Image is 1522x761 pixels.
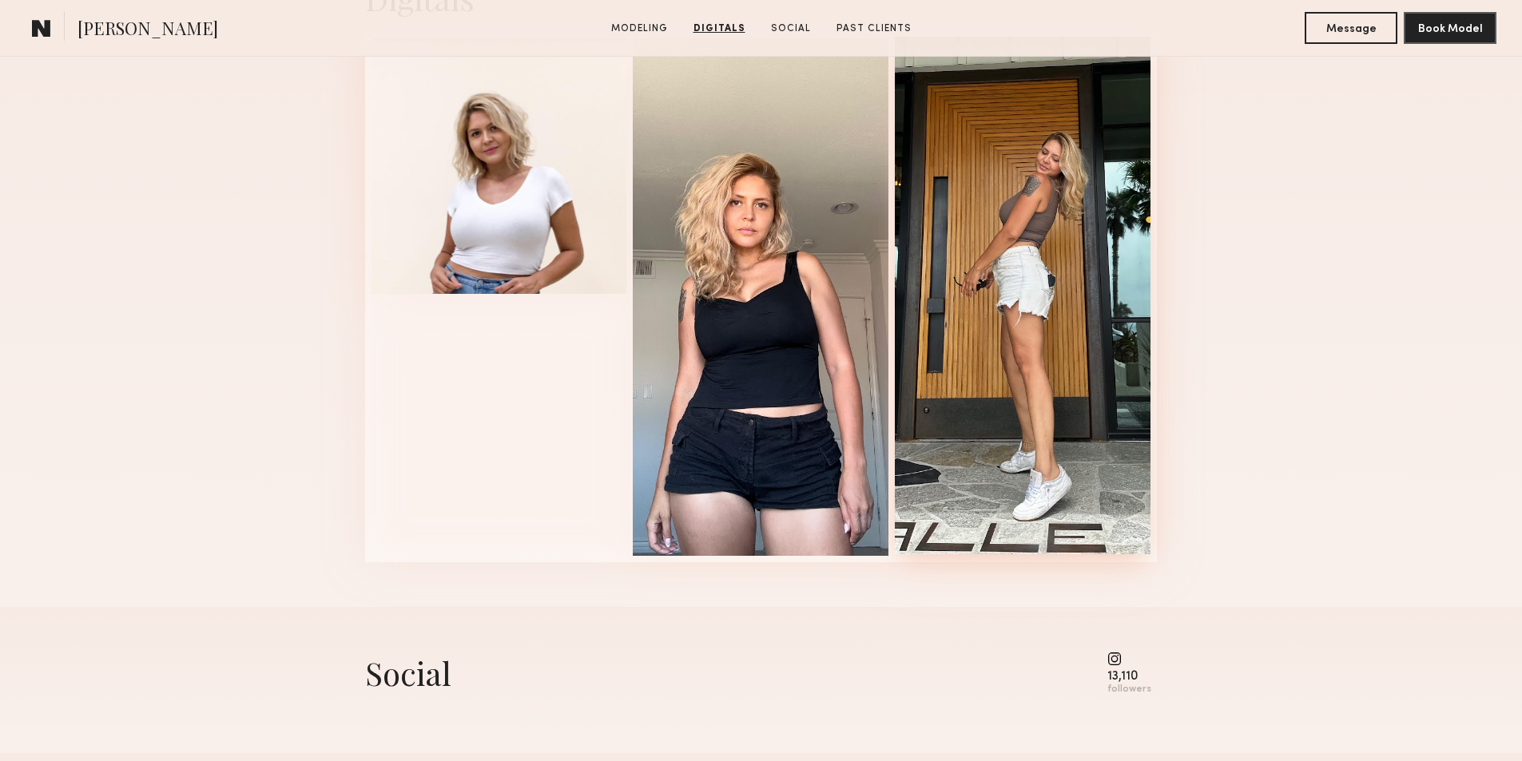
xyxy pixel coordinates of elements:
button: Message [1305,12,1397,44]
a: Book Model [1404,21,1496,34]
div: 13,110 [1107,671,1151,683]
div: followers [1107,684,1151,696]
a: Modeling [605,22,674,36]
span: [PERSON_NAME] [77,16,218,44]
a: Digitals [687,22,752,36]
button: Book Model [1404,12,1496,44]
a: Social [765,22,817,36]
a: Past Clients [830,22,918,36]
div: Social [365,652,451,694]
